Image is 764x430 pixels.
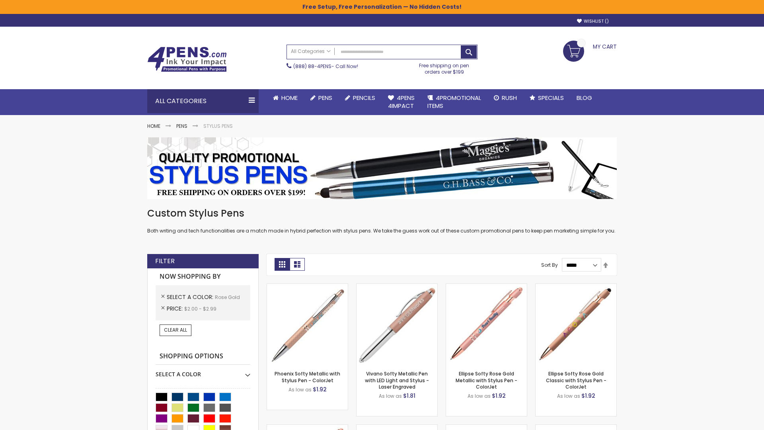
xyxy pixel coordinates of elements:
[164,326,187,333] span: Clear All
[353,94,375,102] span: Pencils
[382,89,421,115] a: 4Pens4impact
[293,63,331,70] a: (888) 88-4PENS
[275,370,340,383] a: Phoenix Softy Metallic with Stylus Pen - ColorJet
[155,257,175,266] strong: Filter
[147,207,617,220] h1: Custom Stylus Pens
[313,385,327,393] span: $1.92
[468,393,491,399] span: As low as
[546,370,606,390] a: Ellipse Softy Rose Gold Classic with Stylus Pen - ColorJet
[421,89,487,115] a: 4PROMOTIONALITEMS
[147,123,160,129] a: Home
[281,94,298,102] span: Home
[267,89,304,107] a: Home
[536,283,616,290] a: Ellipse Softy Rose Gold Classic with Stylus Pen - ColorJet-Rose Gold
[523,89,570,107] a: Specials
[156,348,250,365] strong: Shopping Options
[536,284,616,365] img: Ellipse Softy Rose Gold Classic with Stylus Pen - ColorJet-Rose Gold
[411,59,478,75] div: Free shipping on pen orders over $199
[365,370,429,390] a: Vivano Softy Metallic Pen with LED Light and Stylus - Laser Engraved
[147,207,617,235] div: Both writing and tech functionalities are a match made in hybrid perfection with stylus pens. We ...
[577,18,609,24] a: Wishlist
[147,137,617,199] img: Stylus Pens
[570,89,598,107] a: Blog
[215,294,240,301] span: Rose Gold
[160,324,191,336] a: Clear All
[379,393,402,399] span: As low as
[156,365,250,378] div: Select A Color
[156,268,250,285] strong: Now Shopping by
[388,94,415,110] span: 4Pens 4impact
[357,284,437,365] img: Vivano Softy Metallic Pen with LED Light and Stylus - Laser Engraved-Rose Gold
[446,284,527,365] img: Ellipse Softy Rose Gold Metallic with Stylus Pen - ColorJet-Rose Gold
[267,284,348,365] img: Phoenix Softy Metallic with Stylus Pen - ColorJet-Rose gold
[339,89,382,107] a: Pencils
[184,305,216,312] span: $2.00 - $2.99
[487,89,523,107] a: Rush
[427,94,481,110] span: 4PROMOTIONAL ITEMS
[456,370,517,390] a: Ellipse Softy Rose Gold Metallic with Stylus Pen - ColorJet
[557,393,580,399] span: As low as
[147,89,259,113] div: All Categories
[167,305,184,313] span: Price
[357,283,437,290] a: Vivano Softy Metallic Pen with LED Light and Stylus - Laser Engraved-Rose Gold
[167,293,215,301] span: Select A Color
[492,392,506,400] span: $1.92
[176,123,187,129] a: Pens
[275,258,290,271] strong: Grid
[541,262,558,268] label: Sort By
[403,392,415,400] span: $1.81
[581,392,595,400] span: $1.92
[287,45,335,58] a: All Categories
[577,94,592,102] span: Blog
[291,48,331,55] span: All Categories
[446,283,527,290] a: Ellipse Softy Rose Gold Metallic with Stylus Pen - ColorJet-Rose Gold
[288,386,312,393] span: As low as
[267,283,348,290] a: Phoenix Softy Metallic with Stylus Pen - ColorJet-Rose gold
[293,63,358,70] span: - Call Now!
[318,94,332,102] span: Pens
[203,123,233,129] strong: Stylus Pens
[147,47,227,72] img: 4Pens Custom Pens and Promotional Products
[538,94,564,102] span: Specials
[502,94,517,102] span: Rush
[304,89,339,107] a: Pens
